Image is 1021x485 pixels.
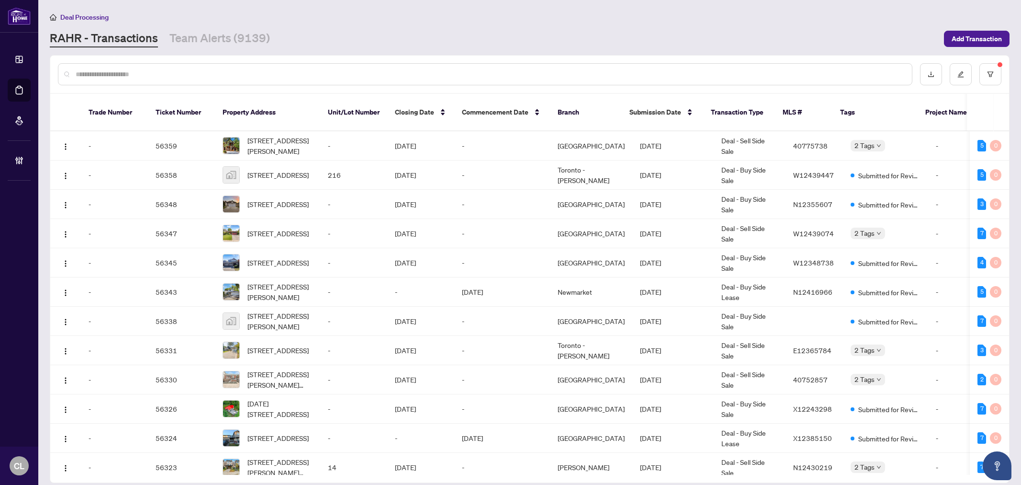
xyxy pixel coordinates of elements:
[58,284,73,300] button: Logo
[58,196,73,212] button: Logo
[632,307,714,336] td: [DATE]
[320,248,387,277] td: -
[793,375,828,384] span: 40752857
[387,248,454,277] td: [DATE]
[223,196,239,212] img: thumbnail-img
[454,453,550,482] td: -
[928,394,986,424] td: -
[858,258,920,268] span: Submitted for Review
[247,170,309,180] span: [STREET_ADDRESS]
[793,434,832,442] span: X12385150
[320,94,387,131] th: Unit/Lot Number
[387,277,454,307] td: -
[454,131,550,161] td: -
[876,465,881,470] span: down
[977,462,986,473] div: 7
[632,336,714,365] td: [DATE]
[983,451,1011,480] button: Open asap
[858,316,920,327] span: Submitted for Review
[550,94,622,131] th: Branch
[62,289,69,297] img: Logo
[632,219,714,248] td: [DATE]
[454,190,550,219] td: -
[58,372,73,387] button: Logo
[320,190,387,219] td: -
[58,430,73,446] button: Logo
[703,94,775,131] th: Transaction Type
[247,433,309,443] span: [STREET_ADDRESS]
[62,435,69,443] img: Logo
[775,94,832,131] th: MLS #
[714,424,785,453] td: Deal - Buy Side Lease
[550,190,632,219] td: [GEOGRAPHIC_DATA]
[247,135,313,156] span: [STREET_ADDRESS][PERSON_NAME]
[632,131,714,161] td: [DATE]
[58,226,73,241] button: Logo
[148,453,215,482] td: 56323
[320,453,387,482] td: 14
[320,277,387,307] td: -
[550,336,632,365] td: Toronto - [PERSON_NAME]
[148,394,215,424] td: 56326
[454,219,550,248] td: -
[928,277,986,307] td: -
[58,343,73,358] button: Logo
[858,287,920,298] span: Submitted for Review
[58,255,73,270] button: Logo
[148,277,215,307] td: 56343
[148,94,215,131] th: Ticket Number
[858,404,920,415] span: Submitted for Review
[387,94,454,131] th: Closing Date
[920,63,942,85] button: download
[854,462,875,473] span: 2 Tags
[223,313,239,329] img: thumbnail-img
[550,161,632,190] td: Toronto - [PERSON_NAME]
[247,281,313,302] span: [STREET_ADDRESS][PERSON_NAME]
[223,371,239,388] img: thumbnail-img
[62,464,69,472] img: Logo
[247,257,309,268] span: [STREET_ADDRESS]
[952,31,1002,46] span: Add Transaction
[320,161,387,190] td: 216
[454,277,550,307] td: [DATE]
[629,107,681,117] span: Submission Date
[632,394,714,424] td: [DATE]
[632,424,714,453] td: [DATE]
[714,190,785,219] td: Deal - Buy Side Sale
[632,190,714,219] td: [DATE]
[454,424,550,453] td: [DATE]
[81,161,148,190] td: -
[62,143,69,150] img: Logo
[950,63,972,85] button: edit
[62,347,69,355] img: Logo
[622,94,703,131] th: Submission Date
[454,307,550,336] td: -
[876,348,881,353] span: down
[854,345,875,356] span: 2 Tags
[793,258,834,267] span: W12348738
[60,13,109,22] span: Deal Processing
[979,63,1001,85] button: filter
[454,336,550,365] td: -
[462,107,528,117] span: Commencement Date
[714,365,785,394] td: Deal - Sell Side Sale
[928,248,986,277] td: -
[81,94,148,131] th: Trade Number
[990,403,1001,415] div: 0
[550,453,632,482] td: [PERSON_NAME]
[8,7,31,25] img: logo
[928,424,986,453] td: -
[81,336,148,365] td: -
[50,14,56,21] span: home
[928,365,986,394] td: -
[223,430,239,446] img: thumbnail-img
[977,315,986,327] div: 7
[62,260,69,267] img: Logo
[247,311,313,332] span: [STREET_ADDRESS][PERSON_NAME]
[387,161,454,190] td: [DATE]
[223,167,239,183] img: thumbnail-img
[387,365,454,394] td: [DATE]
[247,199,309,209] span: [STREET_ADDRESS]
[632,453,714,482] td: [DATE]
[928,453,986,482] td: -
